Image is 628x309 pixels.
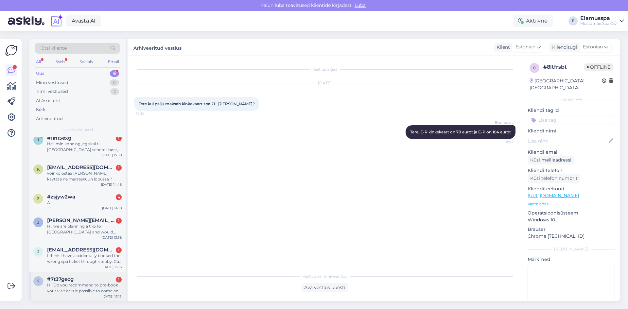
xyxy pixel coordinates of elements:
span: #zsjyw2wa [47,194,75,200]
div: Uus [36,70,44,77]
span: 15:52 [489,139,514,144]
span: Estonian [583,43,603,51]
img: explore-ai [50,14,63,28]
div: Arhiveeritud [36,115,63,122]
div: Email [107,58,120,66]
a: [URL][DOMAIN_NAME] [528,193,579,198]
div: [GEOGRAPHIC_DATA], [GEOGRAPHIC_DATA] [530,77,602,91]
span: Estonian [515,43,535,51]
a: ElamusspaMustamäe Spa OÜ [580,16,624,26]
span: Otsi kliente [41,45,67,52]
div: Klienditugi [549,44,577,51]
div: [DATE] 13:38 [102,235,122,240]
div: Mustamäe Spa OÜ [580,21,617,26]
span: Tere kui palju maksab kinkekaart spa 21+ [PERSON_NAME]? [139,101,255,106]
div: [DATE] [134,80,515,86]
span: Elamusspa [489,120,514,125]
span: Tere, E-R kinkekaart on 78 eurot ja E-P on 104 eurot [410,129,511,134]
div: Web [55,58,66,66]
p: Vaata edasi ... [528,201,615,207]
div: 1 [116,277,122,283]
div: Kõik [36,106,45,113]
p: Windows 10 [528,216,615,223]
div: Socials [78,58,94,66]
div: [DATE] 14:18 [102,206,122,211]
div: # 8ltfrsbt [543,63,584,71]
div: 4 [116,194,122,200]
div: All [35,58,42,66]
img: Askly Logo [5,44,18,57]
div: [DATE] 13:16 [102,265,122,269]
span: Uued vestlused [62,127,93,133]
span: j [37,220,39,225]
div: A [47,200,122,206]
div: Tiimi vestlused [36,88,68,95]
div: E [568,16,578,26]
div: [DATE] 15:38 [102,153,122,158]
div: AI Assistent [36,97,60,104]
p: Kliendi email [528,149,615,156]
div: Kliendi info [528,97,615,103]
span: 1 [38,137,39,142]
div: 0 [110,79,119,86]
input: Lisa tag [528,115,615,125]
a: Avasta AI [66,15,101,26]
span: #1lh15exg [47,135,71,141]
p: Brauser [528,226,615,233]
div: I think I have accidentally booked the wrong spa ticket through stebby. Can I upgrade to the 21+ ... [47,253,122,265]
div: 1 [116,218,122,224]
div: Ava vestlus uuesti [302,283,348,292]
p: Kliendi tag'id [528,107,615,114]
span: korideko1@gmail.com [47,164,115,170]
div: Küsi telefoninumbrit [528,174,580,183]
span: julia_kotek@hotmail.com [47,217,115,223]
div: 6 [110,70,119,77]
span: 7 [37,279,40,283]
span: #7t37gecg [47,276,74,282]
span: z [37,196,40,201]
span: jonesherd97@gmail.com [47,247,115,253]
p: Chrome [TECHNICAL_ID] [528,233,615,240]
span: Vestlus on arhiveeritud [303,273,347,279]
div: Hi, we are planning a trip to [GEOGRAPHIC_DATA] and would love to visit [GEOGRAPHIC_DATA]. I woul... [47,223,122,235]
div: [DATE] 14:46 [101,182,122,187]
div: 2 [110,88,119,95]
div: [DATE] 13:13 [102,294,122,299]
div: 1 [116,165,122,171]
div: Aktiivne [513,15,553,27]
p: Märkmed [528,256,615,263]
div: Vestlus algas [134,66,515,72]
span: j [37,249,39,254]
span: Offline [584,63,613,71]
p: Operatsioonisüsteem [528,210,615,216]
div: voinko ostaa [PERSON_NAME] käyttää ne marraskuun lopussa ? [47,170,122,182]
div: Klient [494,44,510,51]
span: Luba [353,2,368,8]
div: Küsi meiliaadressi [528,156,574,164]
div: Hei, min kone og jeg skal til [GEOGRAPHIC_DATA] senere i høst, og vi vurderer en dag hos dere. Hv... [47,141,122,153]
p: Kliendi telefon [528,167,615,174]
div: [PERSON_NAME] [528,246,615,252]
div: Elamusspa [580,16,617,21]
div: Minu vestlused [36,79,68,86]
span: k [37,167,40,172]
p: Klienditeekond [528,185,615,192]
p: Kliendi nimi [528,128,615,134]
span: 8 [533,65,536,70]
label: Arhiveeritud vestlus [133,43,182,52]
div: 1 [116,247,122,253]
span: 10:50 [136,111,161,116]
input: Lisa nimi [528,137,607,145]
div: 1 [116,135,122,141]
div: Hi! Do you recommend to pre-book your visit or is it possible to come and pay the fee in the entr... [47,282,122,294]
